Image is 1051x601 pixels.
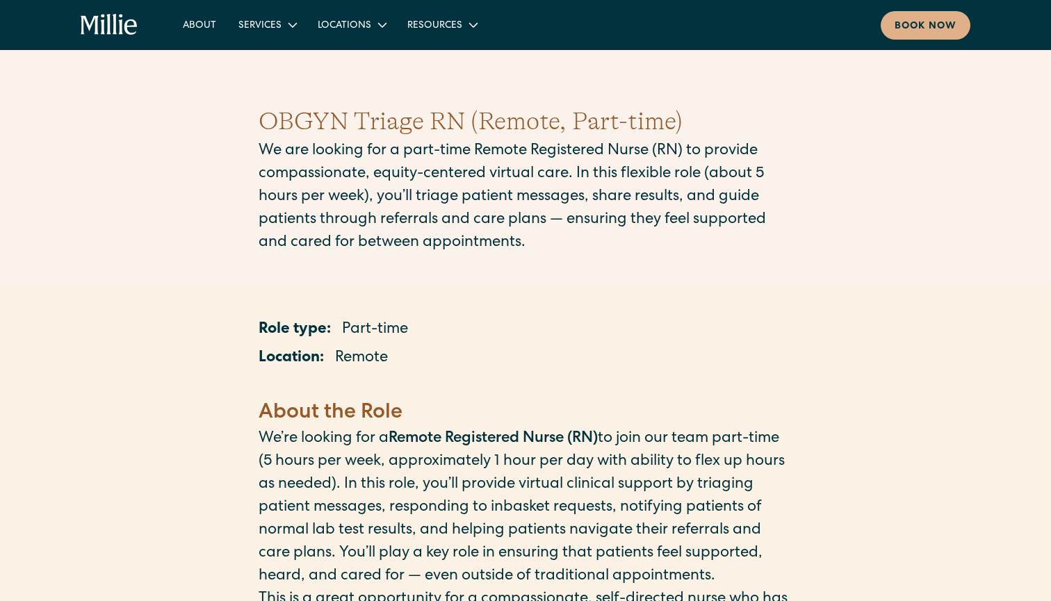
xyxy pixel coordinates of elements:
[238,19,282,33] div: Services
[259,140,792,255] p: We are looking for a part-time Remote Registered Nurse (RN) to provide compassionate, equity-cent...
[881,11,970,40] a: Book now
[318,19,371,33] div: Locations
[259,376,792,399] p: ‍
[172,13,227,36] a: About
[396,13,487,36] div: Resources
[335,347,388,370] p: Remote
[259,103,792,140] h1: OBGYN Triage RN (Remote, Part-time)
[342,319,408,342] p: Part-time
[389,431,598,447] strong: Remote Registered Nurse (RN)
[259,428,792,588] p: We’re looking for a to join our team part-time (5 hours per week, approximately 1 hour per day wi...
[259,403,402,424] strong: About the Role
[259,347,324,370] p: Location:
[407,19,462,33] div: Resources
[307,13,396,36] div: Locations
[227,13,307,36] div: Services
[81,14,138,36] a: home
[259,319,331,342] p: Role type:
[895,19,956,34] div: Book now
